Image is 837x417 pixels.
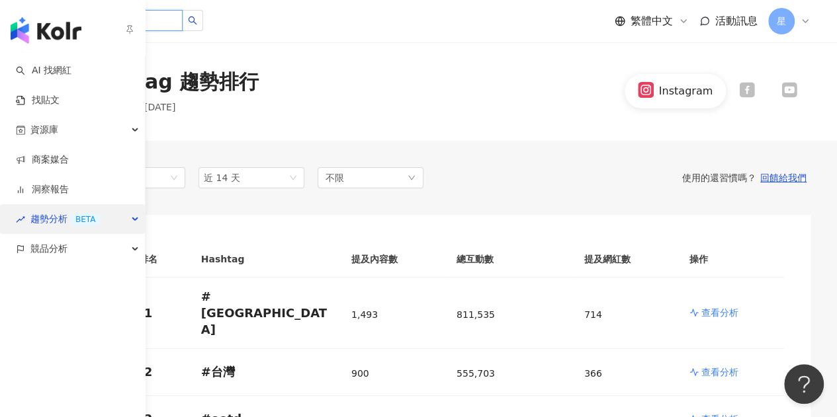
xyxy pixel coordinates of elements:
p: # [GEOGRAPHIC_DATA] [201,288,330,338]
button: 回饋給我們 [756,172,811,184]
span: 資源庫 [30,115,58,145]
span: 不限 [326,171,344,185]
th: 排名 [106,241,191,278]
a: 查看分析 [689,306,773,319]
p: 最後更新日期 ： [DATE] [79,101,259,114]
span: search [188,16,197,25]
span: 星 [777,14,786,28]
span: 366 [584,368,602,379]
span: 555,703 [457,368,495,379]
span: 趨勢分析 [30,204,101,234]
span: 近 14 天 [204,172,240,183]
a: 洞察報告 [16,183,69,196]
img: logo [11,17,81,44]
a: searchAI 找網紅 [16,64,71,77]
p: 查看分析 [701,365,738,379]
span: 競品分析 [30,234,67,264]
a: 查看分析 [689,365,773,379]
th: 操作 [679,241,784,278]
a: 商案媒合 [16,153,69,167]
th: 提及內容數 [341,241,446,278]
span: 1,493 [351,309,378,320]
span: rise [16,215,25,224]
span: 811,535 [457,309,495,320]
p: 2 [116,363,180,380]
span: down [408,174,416,182]
iframe: Help Scout Beacon - Open [784,364,824,404]
div: 使用的還習慣嗎？ [423,172,811,184]
div: Instagram [659,84,713,98]
div: Hashtag 趨勢排行 [79,68,259,96]
div: BETA [70,213,101,226]
p: 查看分析 [701,306,738,319]
span: 繁體中文 [631,14,673,28]
th: 提及網紅數 [574,241,679,278]
th: 總互動數 [446,241,574,278]
span: 714 [584,309,602,320]
th: Hashtag [191,241,341,278]
p: 1 [116,305,180,321]
a: 找貼文 [16,94,60,107]
p: # 台灣 [201,363,330,380]
span: 活動訊息 [715,15,758,27]
span: 900 [351,368,369,379]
